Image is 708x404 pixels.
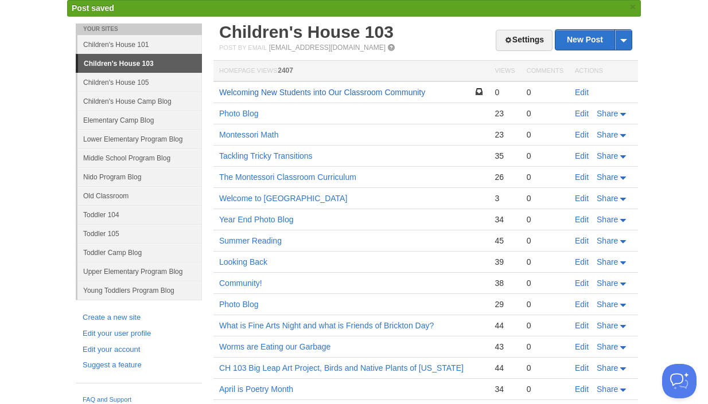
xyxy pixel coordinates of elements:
a: Children's House 103 [219,22,394,41]
a: Edit your account [83,344,195,356]
a: Edit [575,236,589,245]
span: Share [597,194,618,203]
a: CH 103 Big Leap Art Project, Birds and Native Plants of [US_STATE] [219,363,464,372]
div: 45 [495,236,515,246]
div: 44 [495,363,515,373]
a: Children's House 105 [77,73,202,92]
div: 0 [527,108,563,119]
div: 0 [527,130,563,140]
a: Looking Back [219,257,267,266]
a: Children's House 103 [78,54,202,73]
a: Toddler Camp Blog [77,243,202,262]
th: Views [489,61,520,82]
a: Create a new site [83,312,195,324]
div: 0 [527,87,563,97]
span: Share [597,130,618,139]
div: 0 [527,151,563,161]
a: Community! [219,279,262,288]
a: Year End Photo Blog [219,215,293,224]
a: Summer Reading [219,236,282,245]
div: 39 [495,257,515,267]
a: Welcome to [GEOGRAPHIC_DATA] [219,194,347,203]
iframe: Help Scout Beacon - Open [662,364,697,398]
a: Worms are Eating our Garbage [219,342,330,351]
span: Share [597,257,618,266]
span: Share [597,300,618,309]
div: 38 [495,278,515,288]
a: Middle School Program Blog [77,148,202,167]
span: Share [597,342,618,351]
div: 0 [527,363,563,373]
span: Share [597,172,618,182]
div: 0 [495,87,515,97]
div: 26 [495,172,515,182]
span: Share [597,109,618,118]
a: What is Fine Arts Night and what is Friends of Brickton Day? [219,321,434,330]
a: Elementary Camp Blog [77,111,202,130]
th: Homepage Views [213,61,489,82]
th: Comments [521,61,569,82]
a: Montessori Math [219,130,278,139]
span: Share [597,279,618,288]
a: Edit [575,342,589,351]
a: Edit [575,194,589,203]
div: 0 [527,193,563,203]
a: Edit [575,279,589,288]
span: Post saved [72,3,114,13]
div: 29 [495,299,515,309]
a: Settings [496,30,553,51]
a: Edit [575,257,589,266]
a: Children's House 101 [77,35,202,54]
a: Edit your user profile [83,328,195,340]
a: Tackling Tricky Transitions [219,151,313,160]
a: Nido Program Blog [77,167,202,186]
span: Share [597,363,618,372]
div: 23 [495,108,515,119]
div: 35 [495,151,515,161]
div: 0 [527,257,563,267]
div: 0 [527,342,563,352]
li: Your Sites [76,23,202,35]
a: Toddler 105 [77,224,202,243]
div: 0 [527,299,563,309]
a: Edit [575,151,589,160]
div: 34 [495,384,515,394]
a: April is Poetry Month [219,385,293,394]
span: Share [597,385,618,394]
a: Edit [575,215,589,224]
div: 44 [495,320,515,331]
div: 23 [495,130,515,140]
a: Edit [575,109,589,118]
span: 2407 [278,66,293,74]
a: [EMAIL_ADDRESS][DOMAIN_NAME] [269,44,386,52]
a: Photo Blog [219,109,259,118]
div: 34 [495,214,515,225]
a: Upper Elementary Program Blog [77,262,202,281]
div: 0 [527,278,563,288]
a: Children's House Camp Blog [77,92,202,111]
th: Actions [569,61,638,82]
a: Edit [575,88,589,97]
span: Share [597,236,618,245]
span: Share [597,321,618,330]
a: Photo Blog [219,300,259,309]
a: Lower Elementary Program Blog [77,130,202,148]
a: Welcoming New Students into Our Classroom Community [219,88,425,97]
span: Post by Email [219,44,267,51]
div: 0 [527,172,563,182]
a: Suggest a feature [83,359,195,371]
a: Toddler 104 [77,205,202,224]
a: Edit [575,363,589,372]
div: 0 [527,320,563,331]
div: 3 [495,193,515,203]
a: Edit [575,300,589,309]
div: 0 [527,214,563,225]
a: New Post [555,30,632,50]
a: Edit [575,385,589,394]
a: The Montessori Classroom Curriculum [219,172,356,182]
a: Edit [575,130,589,139]
a: Old Classroom [77,186,202,205]
div: 43 [495,342,515,352]
a: Young Toddlers Program Blog [77,281,202,300]
div: 0 [527,384,563,394]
